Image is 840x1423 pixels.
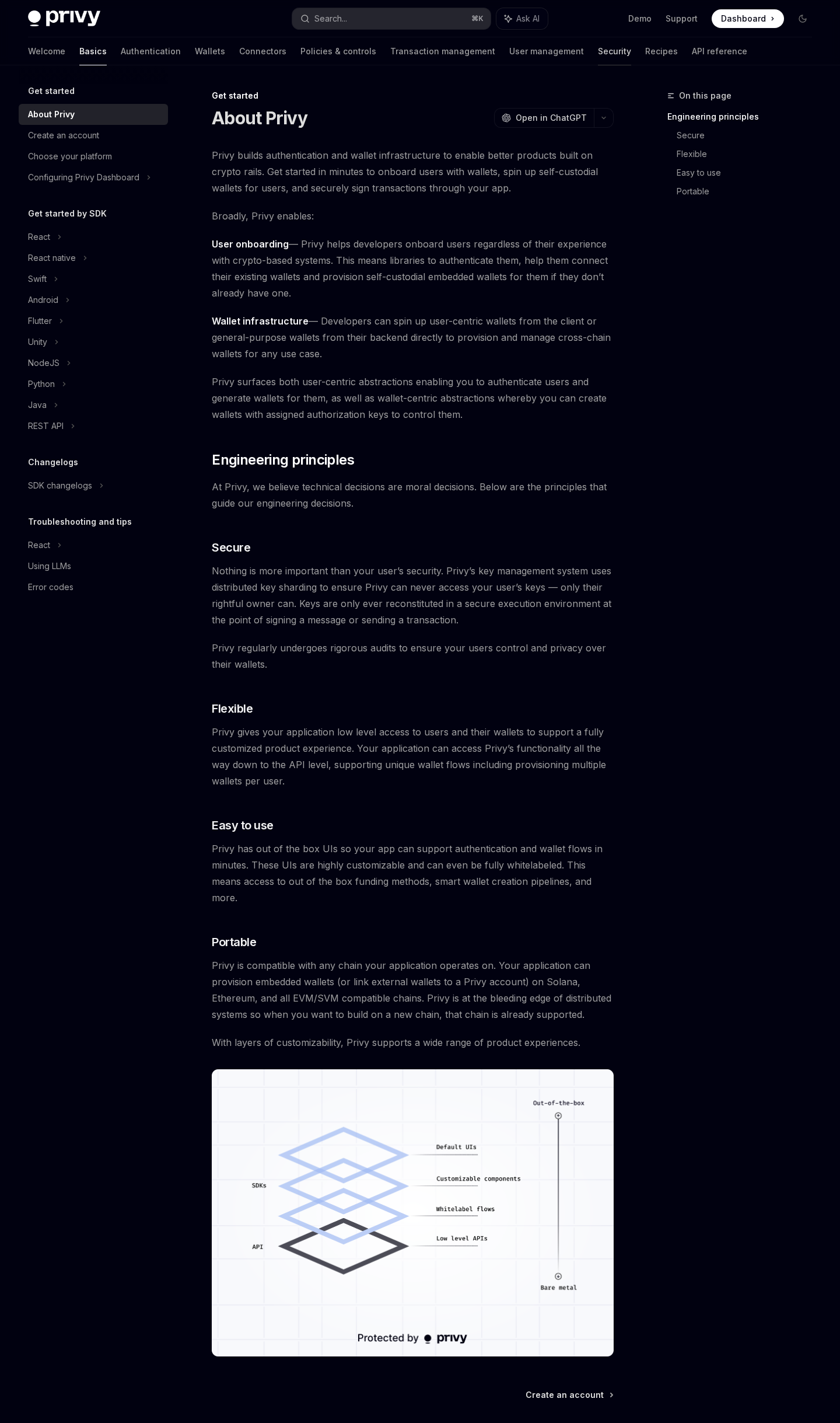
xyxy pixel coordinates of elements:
[28,128,99,142] div: Create an account
[692,37,747,65] a: API reference
[677,126,821,145] a: Secure
[314,12,347,26] div: Search...
[679,89,731,103] span: On this page
[239,37,286,65] a: Connectors
[28,515,132,529] h5: Troubleshooting and tips
[28,207,107,221] h5: Get started by SDK
[28,37,65,65] a: Welcome
[28,314,52,328] div: Flutter
[526,1389,612,1401] a: Create an account
[212,539,250,556] span: Secure
[628,13,652,25] a: Demo
[19,125,168,146] a: Create an account
[212,451,354,469] span: Engineering principles
[212,479,614,511] span: At Privy, we believe technical decisions are moral decisions. Below are the principles that guide...
[667,107,821,126] a: Engineering principles
[677,163,821,182] a: Easy to use
[28,479,92,493] div: SDK changelogs
[212,374,614,423] span: Privy surfaces both user-centric abstractions enabling you to authenticate users and generate wal...
[712,9,784,28] a: Dashboard
[677,145,821,163] a: Flexible
[28,398,47,412] div: Java
[19,104,168,125] a: About Privy
[793,9,812,28] button: Toggle dark mode
[28,335,47,349] div: Unity
[721,13,766,25] span: Dashboard
[292,8,490,29] button: Search...⌘K
[212,315,309,327] strong: Wallet infrastructure
[212,934,256,950] span: Portable
[677,182,821,201] a: Portable
[494,108,594,128] button: Open in ChatGPT
[496,8,548,29] button: Ask AI
[19,146,168,167] a: Choose your platform
[526,1389,604,1401] span: Create an account
[212,147,614,196] span: Privy builds authentication and wallet infrastructure to enable better products built on crypto r...
[300,37,376,65] a: Policies & controls
[390,37,495,65] a: Transaction management
[28,580,73,594] div: Error codes
[28,293,58,307] div: Android
[212,107,307,128] h1: About Privy
[28,11,100,27] img: dark logo
[212,236,614,301] span: — Privy helps developers onboard users regardless of their experience with crypto-based systems. ...
[28,272,47,286] div: Swift
[28,149,112,163] div: Choose your platform
[645,37,678,65] a: Recipes
[212,700,253,717] span: Flexible
[516,13,540,25] span: Ask AI
[516,112,587,124] span: Open in ChatGPT
[212,724,614,789] span: Privy gives your application low level access to users and their wallets to support a fully custo...
[195,37,225,65] a: Wallets
[28,107,75,121] div: About Privy
[28,377,55,391] div: Python
[28,84,75,98] h5: Get started
[471,14,484,23] span: ⌘ K
[598,37,631,65] a: Security
[212,1034,614,1051] span: With layers of customizability, Privy supports a wide range of product experiences.
[212,90,614,102] div: Get started
[121,37,181,65] a: Authentication
[28,356,60,370] div: NodeJS
[212,817,274,833] span: Easy to use
[28,455,78,469] h5: Changelogs
[28,230,50,244] div: React
[28,170,139,184] div: Configuring Privy Dashboard
[79,37,107,65] a: Basics
[19,577,168,598] a: Error codes
[28,559,71,573] div: Using LLMs
[19,556,168,577] a: Using LLMs
[212,1069,614,1356] img: images/Customization.png
[28,538,50,552] div: React
[212,957,614,1023] span: Privy is compatible with any chain your application operates on. Your application can provision e...
[666,13,698,25] a: Support
[212,563,614,628] span: Nothing is more important than your user’s security. Privy’s key management system uses distribut...
[28,419,64,433] div: REST API
[28,251,76,265] div: React native
[212,313,614,362] span: — Developers can spin up user-centric wallets from the client or general-purpose wallets from the...
[212,640,614,672] span: Privy regularly undergoes rigorous audits to ensure your users control and privacy over their wal...
[509,37,584,65] a: User management
[212,840,614,906] span: Privy has out of the box UIs so your app can support authentication and wallet flows in minutes. ...
[212,238,289,250] strong: User onboarding
[212,208,614,224] span: Broadly, Privy enables:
